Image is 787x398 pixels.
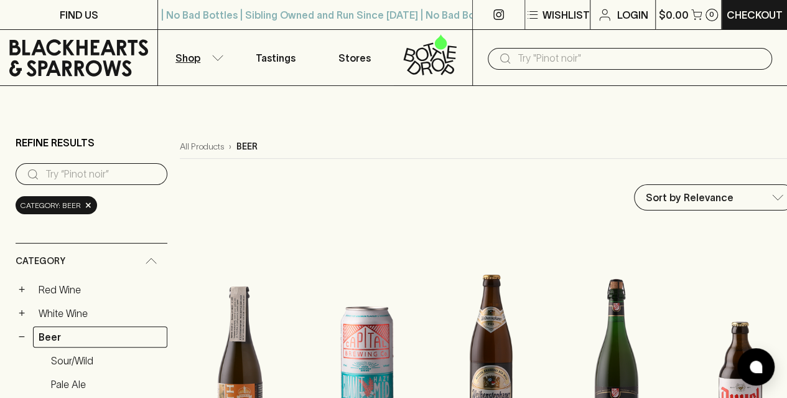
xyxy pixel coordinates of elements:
p: › [229,140,231,153]
a: Tastings [236,30,315,85]
p: Shop [175,50,200,65]
p: beer [236,140,258,153]
button: + [16,283,28,296]
p: Wishlist [543,7,590,22]
button: − [16,331,28,343]
a: Sour/Wild [45,350,167,371]
button: Shop [158,30,236,85]
p: Login [617,7,648,22]
span: Category [16,253,65,269]
div: Category [16,244,167,279]
p: Refine Results [16,135,95,150]
span: Category: beer [21,199,81,212]
p: Tastings [256,50,296,65]
p: 0 [709,11,714,18]
p: Stores [338,50,371,65]
p: Sort by Relevance [646,190,733,205]
a: White Wine [33,303,167,324]
p: FIND US [60,7,98,22]
a: Red Wine [33,279,167,300]
input: Try "Pinot noir" [518,49,762,69]
a: Stores [315,30,394,85]
img: bubble-icon [750,361,762,373]
p: $0.00 [659,7,689,22]
button: + [16,307,28,320]
a: Pale Ale [45,374,167,395]
input: Try “Pinot noir” [45,164,157,184]
a: Beer [33,326,167,348]
a: All Products [180,140,224,153]
span: × [85,199,92,212]
p: Checkout [727,7,783,22]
